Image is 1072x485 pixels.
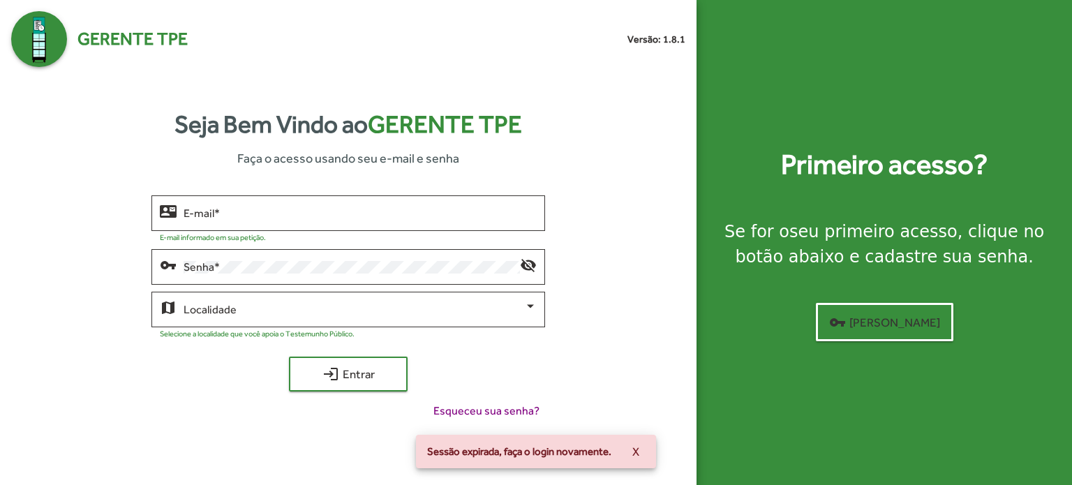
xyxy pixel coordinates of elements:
[789,222,958,241] strong: seu primeiro acesso
[301,361,395,387] span: Entrar
[160,299,177,315] mat-icon: map
[433,403,539,419] span: Esqueceu sua senha?
[160,256,177,273] mat-icon: vpn_key
[160,202,177,219] mat-icon: contact_mail
[77,26,188,52] span: Gerente TPE
[627,32,685,47] small: Versão: 1.8.1
[829,310,940,335] span: [PERSON_NAME]
[829,314,846,331] mat-icon: vpn_key
[781,144,988,186] strong: Primeiro acesso?
[322,366,339,382] mat-icon: login
[427,445,611,458] span: Sessão expirada, faça o login novamente.
[520,256,537,273] mat-icon: visibility_off
[289,357,408,391] button: Entrar
[160,233,266,241] mat-hint: E-mail informado em sua petição.
[160,329,355,338] mat-hint: Selecione a localidade que você apoia o Testemunho Público.
[11,11,67,67] img: Logo Gerente
[368,110,522,138] span: Gerente TPE
[632,439,639,464] span: X
[621,439,650,464] button: X
[237,149,459,167] span: Faça o acesso usando seu e-mail e senha
[816,303,953,341] button: [PERSON_NAME]
[713,219,1055,269] div: Se for o , clique no botão abaixo e cadastre sua senha.
[174,106,522,143] strong: Seja Bem Vindo ao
